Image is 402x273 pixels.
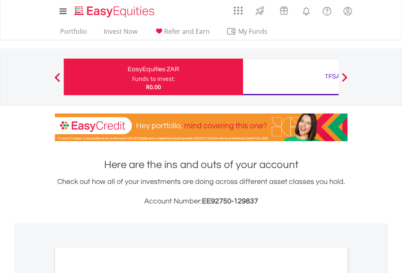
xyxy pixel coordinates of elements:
a: Invest Now [100,27,141,40]
button: Previous [49,77,65,85]
img: thrive-v2.svg [253,4,267,17]
button: Next [337,77,353,85]
div: Funds to invest: [132,75,175,83]
img: EasyCredit Promotion Banner [55,114,348,141]
img: EasyEquities_Logo.png [73,5,158,18]
a: Portfolio [57,27,90,40]
img: grid-menu-icon.svg [234,6,243,15]
span: Refer and Earn [164,27,210,36]
h1: Here are the ins and outs of your account [55,157,348,172]
a: Notifications [296,2,317,18]
a: FAQ's and Support [317,2,337,18]
a: AppsGrid [228,2,248,15]
h3: Account Number: [55,196,348,207]
a: My Profile [337,2,358,20]
a: Refer and Earn [151,27,213,40]
a: Vouchers [272,2,296,17]
div: Check out how all of your investments are doing across different asset classes you hold. [55,176,348,207]
span: R0.00 [146,83,161,91]
a: Home page [71,2,158,18]
img: vouchers-v2.svg [277,4,291,17]
span: My Funds [226,26,280,37]
div: EasyEquities ZAR [69,63,238,75]
span: EE92750-129837 [202,197,258,205]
